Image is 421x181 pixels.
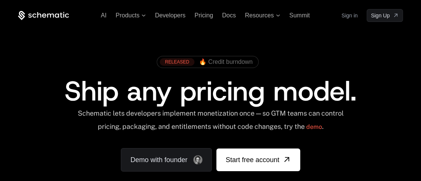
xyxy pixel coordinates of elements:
[101,12,106,19] a: AI
[155,12,185,19] a: Developers
[371,12,390,19] span: Sign Up
[306,118,322,136] a: demo
[160,58,194,66] div: RELEASED
[66,109,355,136] div: Schematic lets developers implement monetization once — so GTM teams can control pricing, packagi...
[222,12,236,19] a: Docs
[199,59,253,65] span: 🔥 Credit burndown
[121,148,212,172] a: Demo with founder, ,[object Object]
[194,12,213,19] a: Pricing
[225,155,279,165] span: Start free account
[116,12,139,19] span: Products
[216,149,300,171] a: [object Object]
[341,9,358,22] a: Sign in
[245,12,274,19] span: Resources
[289,12,310,19] a: Summit
[367,9,403,22] a: [object Object]
[193,155,202,164] img: Founder
[65,73,356,109] span: Ship any pricing model.
[160,58,253,66] a: [object Object],[object Object]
